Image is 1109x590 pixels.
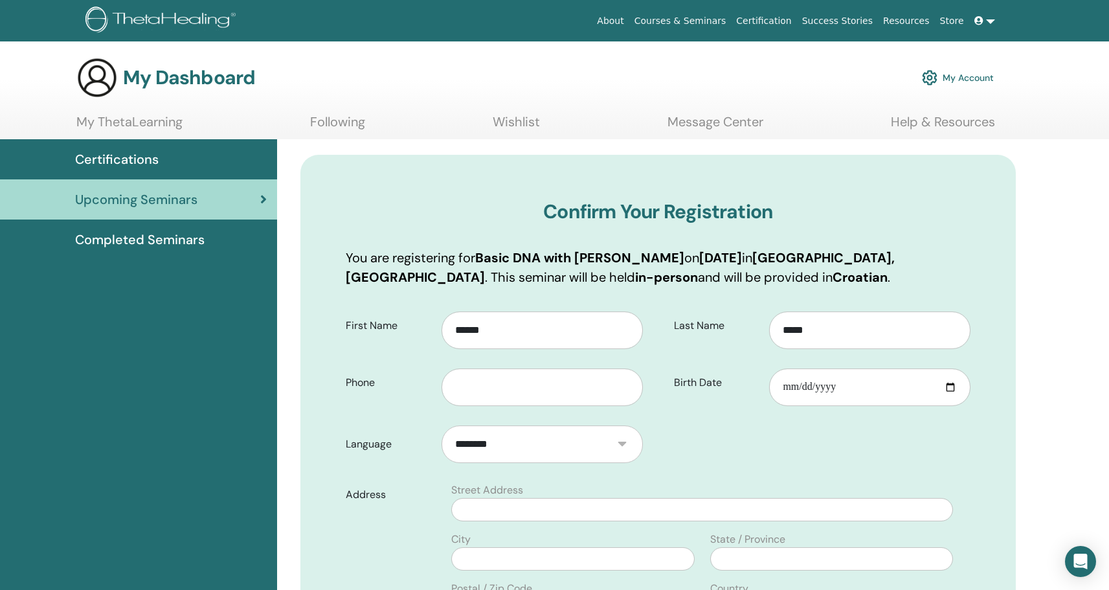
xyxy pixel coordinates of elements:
[922,67,937,89] img: cog.svg
[336,432,442,457] label: Language
[346,200,970,223] h3: Confirm Your Registration
[75,230,205,249] span: Completed Seminars
[451,482,523,498] label: Street Address
[891,114,995,139] a: Help & Resources
[310,114,365,139] a: Following
[75,150,159,169] span: Certifications
[935,9,969,33] a: Store
[123,66,255,89] h3: My Dashboard
[493,114,540,139] a: Wishlist
[833,269,888,286] b: Croatian
[731,9,796,33] a: Certification
[475,249,684,266] b: Basic DNA with [PERSON_NAME]
[635,269,698,286] b: in-person
[85,6,240,36] img: logo.png
[664,370,770,395] label: Birth Date
[710,532,785,547] label: State / Province
[797,9,878,33] a: Success Stories
[75,190,197,209] span: Upcoming Seminars
[336,313,442,338] label: First Name
[629,9,732,33] a: Courses & Seminars
[922,63,994,92] a: My Account
[699,249,742,266] b: [DATE]
[878,9,935,33] a: Resources
[451,532,471,547] label: City
[76,57,118,98] img: generic-user-icon.jpg
[664,313,770,338] label: Last Name
[346,248,970,287] p: You are registering for on in . This seminar will be held and will be provided in .
[667,114,763,139] a: Message Center
[336,370,442,395] label: Phone
[76,114,183,139] a: My ThetaLearning
[592,9,629,33] a: About
[336,482,443,507] label: Address
[1065,546,1096,577] div: Open Intercom Messenger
